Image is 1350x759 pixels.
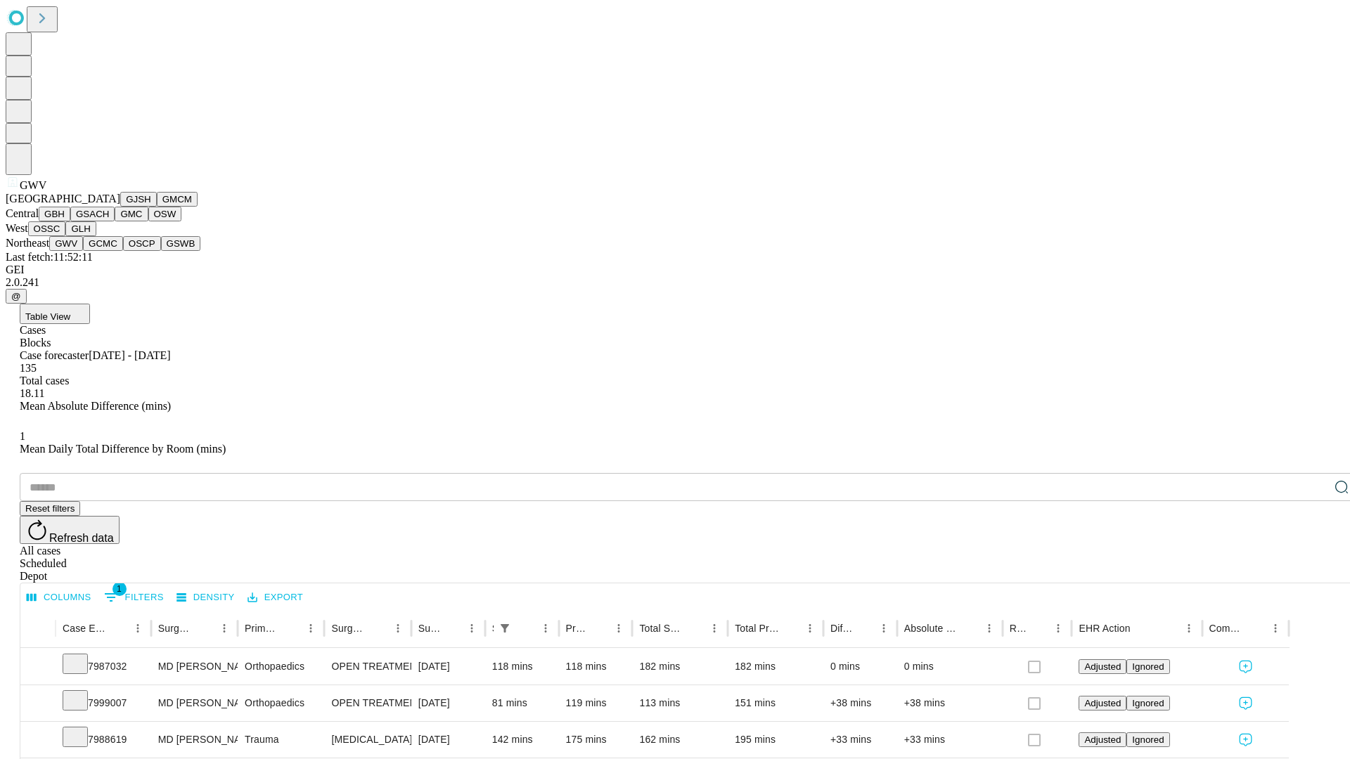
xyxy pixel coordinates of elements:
span: Refresh data [49,532,114,544]
div: +38 mins [904,685,996,721]
span: Adjusted [1084,661,1121,672]
button: Ignored [1126,659,1169,674]
button: Sort [195,618,214,638]
span: 1 [20,430,25,442]
span: Central [6,207,39,219]
button: Reset filters [20,501,80,516]
button: Export [244,587,307,609]
div: [MEDICAL_DATA] [331,722,404,758]
div: 175 mins [566,722,626,758]
div: [DATE] [418,722,478,758]
div: 0 mins [904,649,996,685]
div: Total Scheduled Duration [639,623,683,634]
span: Mean Absolute Difference (mins) [20,400,171,412]
button: Sort [1132,618,1152,638]
div: Primary Service [245,623,280,634]
div: [DATE] [418,649,478,685]
div: OPEN TREATMENT POSTERIOR [MEDICAL_DATA] [331,685,404,721]
div: 195 mins [735,722,816,758]
span: Northeast [6,237,49,249]
button: Menu [705,618,724,638]
div: GEI [6,264,1344,276]
div: 118 mins [492,649,552,685]
div: MD [PERSON_NAME] [PERSON_NAME] [158,685,231,721]
div: 113 mins [639,685,721,721]
button: Sort [368,618,388,638]
button: Menu [874,618,894,638]
button: Menu [536,618,555,638]
button: GBH [39,207,70,221]
button: Sort [685,618,705,638]
button: Sort [854,618,874,638]
span: [DATE] - [DATE] [89,349,170,361]
button: Sort [1029,618,1048,638]
button: GJSH [120,192,157,207]
div: Surgery Date [418,623,441,634]
button: GWV [49,236,83,251]
span: @ [11,291,21,301]
button: GSACH [70,207,115,221]
div: Surgeon Name [158,623,193,634]
button: Expand [27,655,49,680]
button: Menu [1048,618,1068,638]
span: West [6,222,28,234]
button: Sort [1246,618,1266,638]
div: Predicted In Room Duration [566,623,589,634]
button: Menu [609,618,629,638]
span: Case forecaster [20,349,89,361]
div: MD [PERSON_NAME] Jr [PERSON_NAME] [158,722,231,758]
button: Menu [979,618,999,638]
div: Orthopaedics [245,649,317,685]
div: Absolute Difference [904,623,958,634]
div: 2.0.241 [6,276,1344,289]
button: Density [173,587,238,609]
button: @ [6,289,27,304]
div: Orthopaedics [245,685,317,721]
button: Adjusted [1079,732,1126,747]
button: Adjusted [1079,696,1126,711]
button: Show filters [101,586,167,609]
div: OPEN TREATMENT DISTAL [MEDICAL_DATA] FRACTURE [331,649,404,685]
div: +33 mins [904,722,996,758]
div: Resolved in EHR [1010,623,1028,634]
div: [DATE] [418,685,478,721]
button: Sort [780,618,800,638]
button: GCMC [83,236,123,251]
button: Menu [1266,618,1285,638]
button: Sort [960,618,979,638]
span: [GEOGRAPHIC_DATA] [6,193,120,205]
button: Expand [27,692,49,716]
button: GMCM [157,192,198,207]
span: Total cases [20,375,69,387]
div: 0 mins [830,649,890,685]
div: 81 mins [492,685,552,721]
span: 1 [112,582,127,596]
div: 142 mins [492,722,552,758]
button: Adjusted [1079,659,1126,674]
div: Surgery Name [331,623,366,634]
span: Ignored [1132,734,1164,745]
button: Sort [516,618,536,638]
div: EHR Action [1079,623,1130,634]
button: OSW [148,207,182,221]
div: 118 mins [566,649,626,685]
button: Sort [589,618,609,638]
button: Menu [1179,618,1199,638]
div: 7988619 [63,722,144,758]
div: Comments [1209,623,1245,634]
button: Menu [800,618,820,638]
div: Total Predicted Duration [735,623,779,634]
div: 151 mins [735,685,816,721]
div: 119 mins [566,685,626,721]
button: Menu [462,618,482,638]
div: MD [PERSON_NAME] [PERSON_NAME] [158,649,231,685]
span: Reset filters [25,503,75,514]
button: Refresh data [20,516,120,544]
button: Expand [27,728,49,753]
div: Difference [830,623,853,634]
button: Sort [442,618,462,638]
div: 162 mins [639,722,721,758]
button: Table View [20,304,90,324]
button: OSSC [28,221,66,236]
span: Ignored [1132,698,1164,708]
